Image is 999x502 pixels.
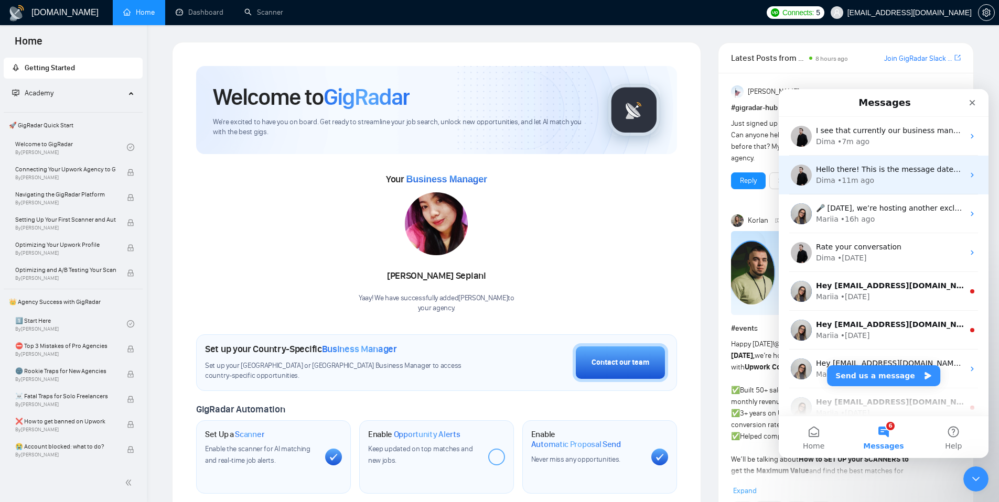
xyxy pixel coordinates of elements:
[15,174,116,181] span: By [PERSON_NAME]
[774,340,805,348] span: @channel
[15,441,116,452] span: 😭 Account blocked: what to do?
[59,163,88,174] div: • [DATE]
[25,63,75,72] span: Getting Started
[368,444,473,465] span: Keep updated on top matches and new jobs.
[127,269,134,277] span: lock
[12,64,19,71] span: rocket
[731,351,755,360] strong: [DATE],
[12,89,53,97] span: Academy
[978,8,995,17] a: setting
[731,231,857,315] img: F09DP4X9C49-Event%20with%20Vlad%20Sharahov.png
[205,361,483,381] span: Set up your [GEOGRAPHIC_DATA] or [GEOGRAPHIC_DATA] Business Manager to access country-specific op...
[15,401,116,408] span: By [PERSON_NAME]
[127,144,134,151] span: check-circle
[140,327,210,369] button: Help
[127,169,134,176] span: lock
[15,214,116,225] span: Setting Up Your First Scanner and Auto-Bidder
[769,172,833,189] button: See the details
[196,403,285,415] span: GigRadar Automation
[15,239,116,250] span: Optimizing Your Upwork Profile
[205,429,264,440] h1: Set Up a
[531,439,621,450] span: Automatic Proposal Send
[15,452,116,458] span: By [PERSON_NAME]
[359,267,514,285] div: [PERSON_NAME] Sepiani
[954,53,961,62] span: export
[70,327,139,369] button: Messages
[37,154,123,162] span: Rate your conversation
[213,117,591,137] span: We're excited to have you on board. Get ready to streamline your job search, unlock new opportuni...
[37,76,289,84] span: Hello there! This is the message dated [DATE], so not really actual :)
[15,391,116,401] span: ☠️ Fatal Traps for Solo Freelancers
[235,429,264,440] span: Scanner
[244,8,283,17] a: searchScanner
[731,172,766,189] button: Reply
[15,250,116,256] span: By [PERSON_NAME]
[748,86,799,97] span: [PERSON_NAME]
[573,343,668,382] button: Contact our team
[37,241,60,252] div: Mariia
[608,84,660,136] img: gigradar-logo.png
[127,244,134,252] span: lock
[12,153,33,174] img: Profile image for Dima
[37,47,57,58] div: Dima
[62,125,96,136] div: • 16h ago
[127,421,134,428] span: lock
[816,7,820,18] span: 5
[15,376,116,383] span: By [PERSON_NAME]
[48,276,162,297] button: Send us a message
[213,83,410,111] h1: Welcome to
[37,280,60,291] div: Mariia
[127,345,134,353] span: lock
[359,303,514,313] p: your agency .
[12,89,19,96] span: fund-projection-screen
[748,215,768,226] span: Korlan
[731,102,961,114] h1: # gigradar-hub
[359,293,514,313] div: Yaay! We have successfully added [PERSON_NAME] to
[731,432,740,441] span: ✅
[531,429,643,450] h1: Enable
[127,194,134,201] span: lock
[205,444,310,465] span: Enable the scanner for AI matching and real-time job alerts.
[405,192,468,255] img: 1708932398273-WhatsApp%20Image%202024-02-26%20at%2015.20.52.jpeg
[978,4,995,21] button: setting
[531,455,620,464] span: Never miss any opportunities.
[37,125,60,136] div: Mariia
[12,231,33,252] img: Profile image for Mariia
[731,386,740,395] span: ✅
[15,225,116,231] span: By [PERSON_NAME]
[954,53,961,63] a: export
[123,8,155,17] a: homeHome
[745,363,894,372] strong: Upwork Consultant & Expert [PERSON_NAME]
[731,51,806,64] span: Latest Posts from the GigRadar Community
[176,8,223,17] a: dashboardDashboard
[592,357,649,368] div: Contact our team
[12,269,33,290] img: Profile image for Mariia
[731,85,744,98] img: Anisuzzaman Khan
[205,343,397,355] h1: Set up your Country-Specific
[127,370,134,378] span: lock
[386,173,487,185] span: Your
[125,477,135,488] span: double-left
[127,320,134,328] span: check-circle
[815,55,848,62] span: 8 hours ago
[782,7,814,18] span: Connects:
[15,416,116,427] span: ❌ How to get banned on Upwork
[15,136,127,159] a: Welcome to GigRadarBy[PERSON_NAME]
[731,118,915,164] div: Just signed up [DATE], my onboarding call is not till [DATE]. Can anyone help me to get started t...
[15,351,116,357] span: By [PERSON_NAME]
[12,192,33,213] img: Profile image for Mariia
[127,219,134,226] span: lock
[127,396,134,403] span: lock
[5,115,142,136] span: 🚀 GigRadar Quick Start
[15,265,116,275] span: Optimizing and A/B Testing Your Scanner for Better Results
[59,86,95,97] div: • 11m ago
[779,89,989,458] iframe: Intercom live chat
[15,312,127,335] a: 1️⃣ Start HereBy[PERSON_NAME]
[62,241,91,252] div: • [DATE]
[6,34,51,56] span: Home
[15,427,116,433] span: By [PERSON_NAME]
[884,53,952,64] a: Join GigRadar Slack Community
[740,175,757,187] a: Reply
